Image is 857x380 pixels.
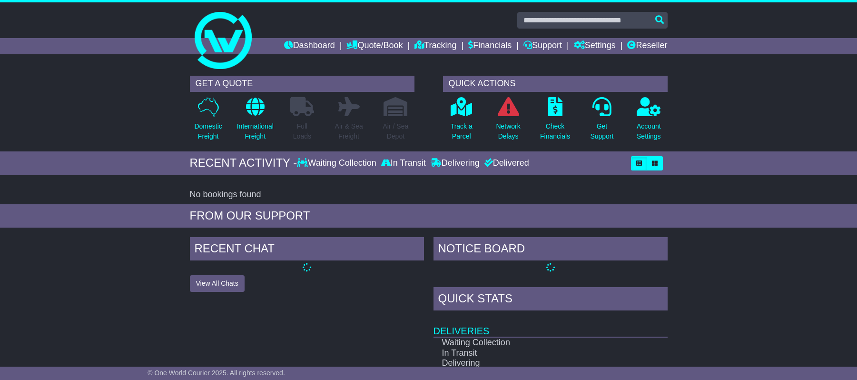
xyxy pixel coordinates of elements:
p: Domestic Freight [194,121,222,141]
p: Air & Sea Freight [335,121,363,141]
div: QUICK ACTIONS [443,76,668,92]
a: Reseller [627,38,667,54]
a: GetSupport [590,97,614,147]
p: Get Support [590,121,613,141]
p: Check Financials [540,121,570,141]
p: Network Delays [496,121,520,141]
a: Track aParcel [450,97,473,147]
a: InternationalFreight [236,97,274,147]
div: No bookings found [190,190,668,200]
div: GET A QUOTE [190,76,414,92]
a: CheckFinancials [540,97,571,147]
div: In Transit [379,158,428,169]
div: Waiting Collection [297,158,378,169]
a: NetworkDelays [495,97,521,147]
a: Settings [574,38,616,54]
button: View All Chats [190,275,245,292]
a: AccountSettings [636,97,661,147]
div: Quick Stats [433,287,668,313]
a: Tracking [414,38,456,54]
p: Track a Parcel [451,121,473,141]
a: DomesticFreight [194,97,222,147]
span: © One World Courier 2025. All rights reserved. [148,369,285,377]
a: Quote/Book [346,38,403,54]
div: NOTICE BOARD [433,237,668,263]
a: Financials [468,38,512,54]
td: Delivering [433,358,634,369]
div: RECENT CHAT [190,237,424,263]
div: Delivering [428,158,482,169]
td: In Transit [433,348,634,359]
div: Delivered [482,158,529,169]
a: Dashboard [284,38,335,54]
p: Account Settings [637,121,661,141]
td: Deliveries [433,313,668,337]
div: RECENT ACTIVITY - [190,156,297,170]
p: International Freight [237,121,274,141]
p: Full Loads [290,121,314,141]
td: Waiting Collection [433,337,634,348]
div: FROM OUR SUPPORT [190,209,668,223]
a: Support [523,38,562,54]
p: Air / Sea Depot [383,121,409,141]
